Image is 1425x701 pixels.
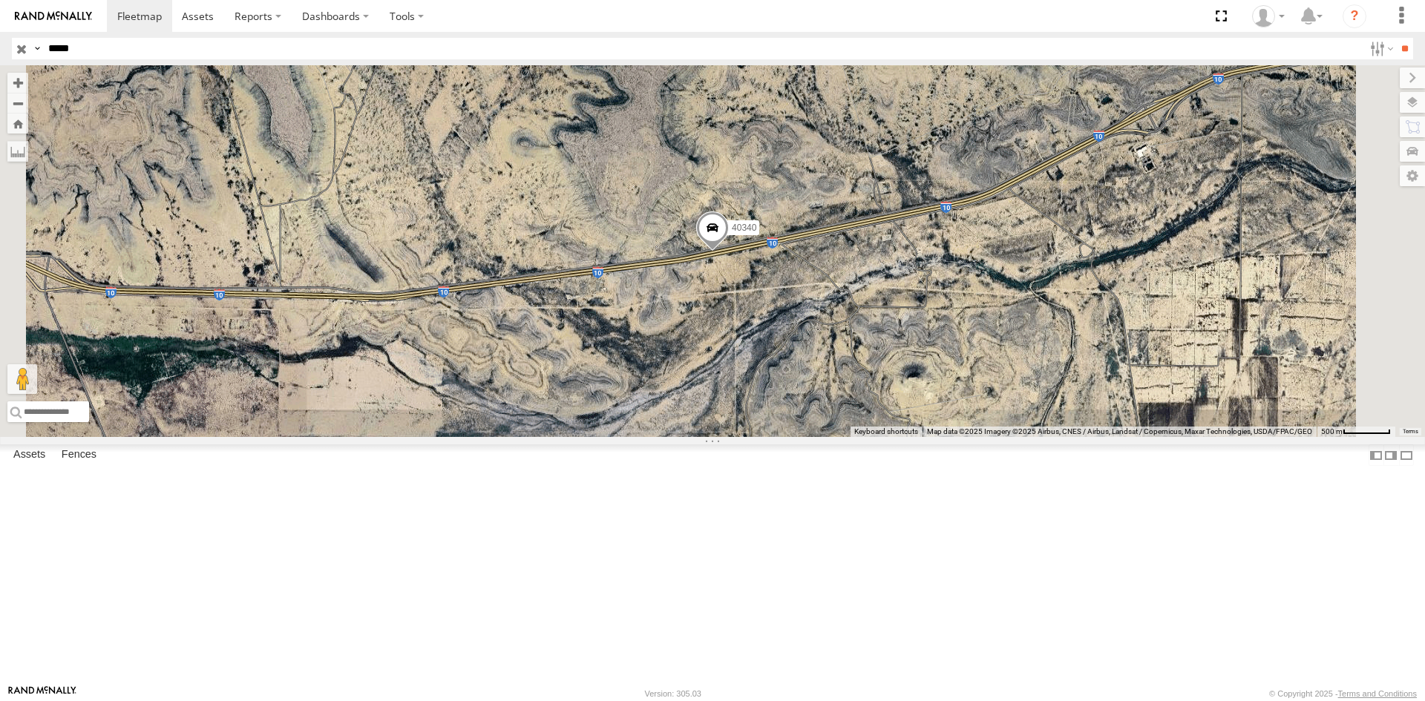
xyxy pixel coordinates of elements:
[732,223,756,233] span: 40340
[1247,5,1290,27] div: Carlos Ortiz
[7,73,28,93] button: Zoom in
[1403,429,1418,435] a: Terms
[15,11,92,22] img: rand-logo.svg
[1383,444,1398,466] label: Dock Summary Table to the Right
[7,93,28,113] button: Zoom out
[1343,4,1366,28] i: ?
[7,364,37,394] button: Drag Pegman onto the map to open Street View
[1317,427,1395,437] button: Map Scale: 500 m per 61 pixels
[7,113,28,134] button: Zoom Home
[1364,38,1396,59] label: Search Filter Options
[7,141,28,162] label: Measure
[6,445,53,466] label: Assets
[1400,165,1425,186] label: Map Settings
[31,38,43,59] label: Search Query
[1269,689,1417,698] div: © Copyright 2025 -
[1338,689,1417,698] a: Terms and Conditions
[854,427,918,437] button: Keyboard shortcuts
[1321,427,1343,435] span: 500 m
[1399,444,1414,466] label: Hide Summary Table
[8,686,76,701] a: Visit our Website
[1369,444,1383,466] label: Dock Summary Table to the Left
[645,689,701,698] div: Version: 305.03
[54,445,104,466] label: Fences
[927,427,1312,435] span: Map data ©2025 Imagery ©2025 Airbus, CNES / Airbus, Landsat / Copernicus, Maxar Technologies, USD...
